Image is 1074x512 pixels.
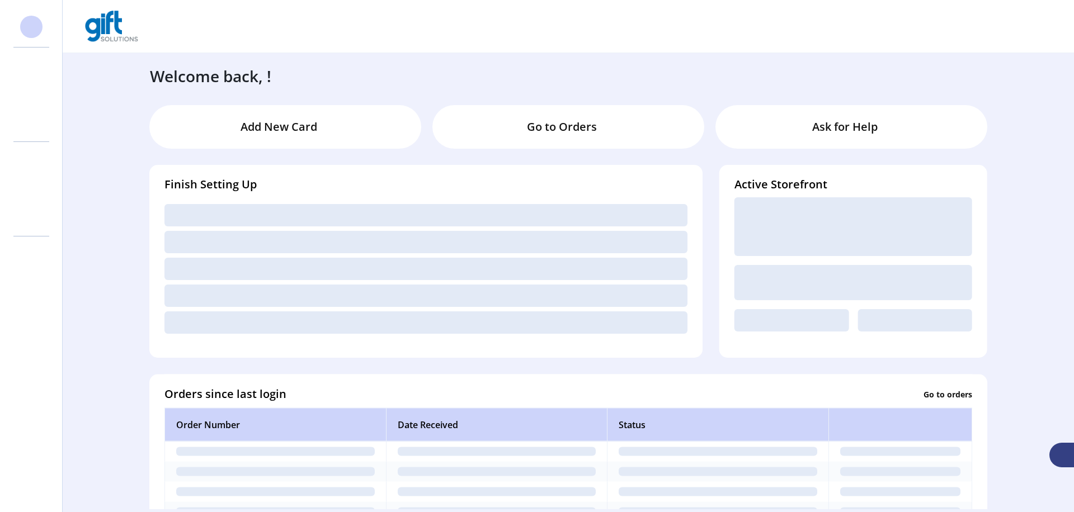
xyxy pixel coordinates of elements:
th: Date Received [386,408,607,442]
img: logo [85,11,138,42]
th: Order Number [164,408,386,442]
p: Ask for Help [812,118,878,135]
p: Add New Card [241,118,317,135]
button: Publisher Panel [1023,17,1041,35]
h4: Orders since last login [164,386,286,402]
p: Go to Orders [527,118,597,135]
th: Status [607,408,828,442]
p: Go to orders [924,388,972,400]
h4: Active Storefront [734,176,972,193]
h3: Welcome back, ! [150,64,271,88]
button: menu [984,17,1002,35]
h4: Finish Setting Up [164,176,687,193]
